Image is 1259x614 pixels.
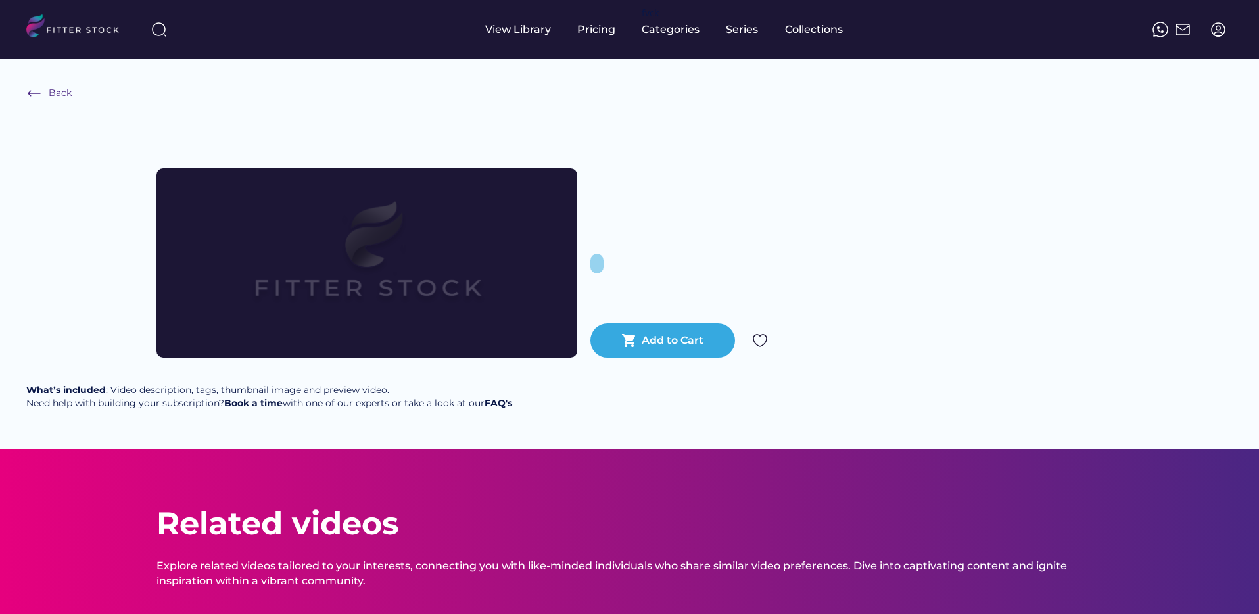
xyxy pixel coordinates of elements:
[26,384,512,410] div: : Video description, tags, thumbnail image and preview video. Need help with building your subscr...
[49,87,72,100] div: Back
[26,14,130,41] img: LOGO.svg
[1152,22,1168,37] img: meteor-icons_whatsapp%20%281%29.svg
[726,22,759,37] div: Series
[156,559,1103,588] div: Explore related videos tailored to your interests, connecting you with like-minded individuals wh...
[577,22,615,37] div: Pricing
[642,333,703,348] div: Add to Cart
[1210,22,1226,37] img: profile-circle.svg
[156,502,398,546] div: Related videos
[785,22,843,37] div: Collections
[485,397,512,409] a: FAQ's
[642,22,700,37] div: Categories
[26,85,42,101] img: Frame%20%286%29.svg
[642,7,659,20] div: fvck
[752,333,768,348] img: Group%201000002324.svg
[485,22,551,37] div: View Library
[1175,22,1191,37] img: Frame%2051.svg
[199,168,535,358] img: Frame%2079%20%281%29.svg
[151,22,167,37] img: search-normal%203.svg
[621,333,637,348] button: shopping_cart
[224,397,283,409] a: Book a time
[26,384,106,396] strong: What’s included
